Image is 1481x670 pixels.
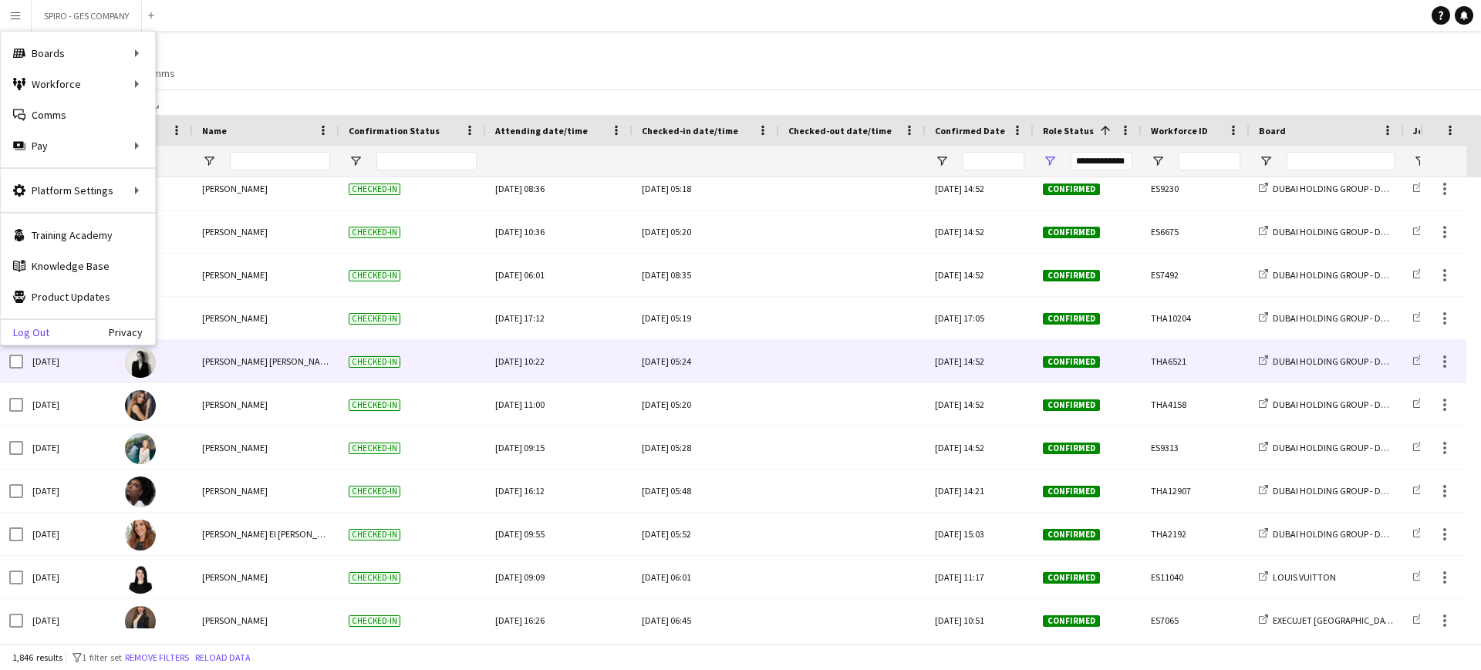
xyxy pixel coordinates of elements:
[1259,614,1398,626] a: EXECUJET [GEOGRAPHIC_DATA]
[125,433,156,464] img: Zane Frauendorf
[202,614,268,626] span: [PERSON_NAME]
[1151,154,1165,168] button: Open Filter Menu
[122,649,192,666] button: Remove filters
[926,254,1034,296] div: [DATE] 14:52
[495,125,588,136] span: Attending date/time
[1,281,155,312] a: Product Updates
[926,340,1034,382] div: [DATE] 14:52
[82,651,122,663] span: 1 filter set
[1142,513,1250,555] div: THA2192
[1043,125,1094,136] span: Role Status
[1287,152,1395,170] input: Board Filter Input
[1259,183,1396,194] a: DUBAI HOLDING GROUP - DHRE
[642,470,770,512] div: [DATE] 05:48
[349,529,400,540] span: Checked-in
[1259,154,1273,168] button: Open Filter Menu
[1043,399,1100,411] span: Confirmed
[1273,485,1396,497] span: DUBAI HOLDING GROUP - DHRE
[202,125,227,136] span: Name
[495,513,623,555] div: [DATE] 09:55
[926,599,1034,641] div: [DATE] 10:51
[1413,125,1452,136] span: Job Title
[1179,152,1240,170] input: Workforce ID Filter Input
[1273,183,1396,194] span: DUBAI HOLDING GROUP - DHRE
[926,513,1034,555] div: [DATE] 15:03
[1043,615,1100,627] span: Confirmed
[202,485,268,497] span: [PERSON_NAME]
[926,383,1034,426] div: [DATE] 14:52
[1043,270,1100,281] span: Confirmed
[202,312,268,324] span: [PERSON_NAME]
[125,390,156,421] img: Juliya Chumachova
[1273,571,1336,583] span: LOUIS VUITTON
[230,152,330,170] input: Name Filter Input
[1,326,49,338] a: Log Out
[202,571,268,583] span: [PERSON_NAME]
[1,220,155,251] a: Training Academy
[349,356,400,368] span: Checked-in
[1259,125,1286,136] span: Board
[495,167,623,210] div: [DATE] 08:36
[1273,355,1396,367] span: DUBAI HOLDING GROUP - DHRE
[202,269,268,281] span: [PERSON_NAME]
[1,251,155,281] a: Knowledge Base
[1142,470,1250,512] div: THA12907
[495,426,623,469] div: [DATE] 09:15
[109,326,155,338] a: Privacy
[642,599,770,641] div: [DATE] 06:45
[125,563,156,594] img: Maria Leicovici
[32,1,142,31] button: SPIRO - GES COMPANY
[23,383,116,426] div: [DATE]
[1273,399,1396,410] span: DUBAI HOLDING GROUP - DHRE
[349,615,400,627] span: Checked-in
[1151,125,1208,136] span: Workforce ID
[642,125,738,136] span: Checked-in date/time
[1259,399,1396,410] a: DUBAI HOLDING GROUP - DHRE
[349,154,363,168] button: Open Filter Menu
[1273,269,1396,281] span: DUBAI HOLDING GROUP - DHRE
[1142,297,1250,339] div: THA10204
[642,513,770,555] div: [DATE] 05:52
[926,470,1034,512] div: [DATE] 14:21
[935,154,949,168] button: Open Filter Menu
[1273,442,1396,453] span: DUBAI HOLDING GROUP - DHRE
[926,210,1034,253] div: [DATE] 14:52
[23,426,116,469] div: [DATE]
[495,340,623,382] div: [DATE] 10:22
[1043,183,1100,195] span: Confirmed
[1273,312,1396,324] span: DUBAI HOLDING GROUP - DHRE
[202,154,216,168] button: Open Filter Menu
[1,69,155,99] div: Workforce
[23,599,116,641] div: [DATE]
[349,313,400,325] span: Checked-in
[1142,556,1250,598] div: ES11040
[1043,443,1100,454] span: Confirmed
[202,399,268,410] span: [PERSON_NAME]
[140,66,175,80] span: Comms
[23,340,116,382] div: [DATE]
[202,226,268,237] span: [PERSON_NAME]
[349,486,400,497] span: Checked-in
[642,340,770,382] div: [DATE] 05:24
[642,556,770,598] div: [DATE] 06:01
[926,167,1034,210] div: [DATE] 14:52
[1142,167,1250,210] div: ES9230
[495,556,623,598] div: [DATE] 09:09
[1273,614,1398,626] span: EXECUJET [GEOGRAPHIC_DATA]
[1273,226,1396,237] span: DUBAI HOLDING GROUP - DHRE
[495,254,623,296] div: [DATE] 06:01
[1142,426,1250,469] div: ES9313
[349,443,400,454] span: Checked-in
[642,297,770,339] div: [DATE] 05:19
[23,513,116,555] div: [DATE]
[192,649,254,666] button: Reload data
[1259,442,1396,453] a: DUBAI HOLDING GROUP - DHRE
[642,254,770,296] div: [DATE] 08:35
[349,227,400,238] span: Checked-in
[23,470,116,512] div: [DATE]
[1142,340,1250,382] div: THA6521
[963,152,1024,170] input: Confirmed Date Filter Input
[1142,599,1250,641] div: ES7065
[1043,486,1100,497] span: Confirmed
[1,130,155,161] div: Pay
